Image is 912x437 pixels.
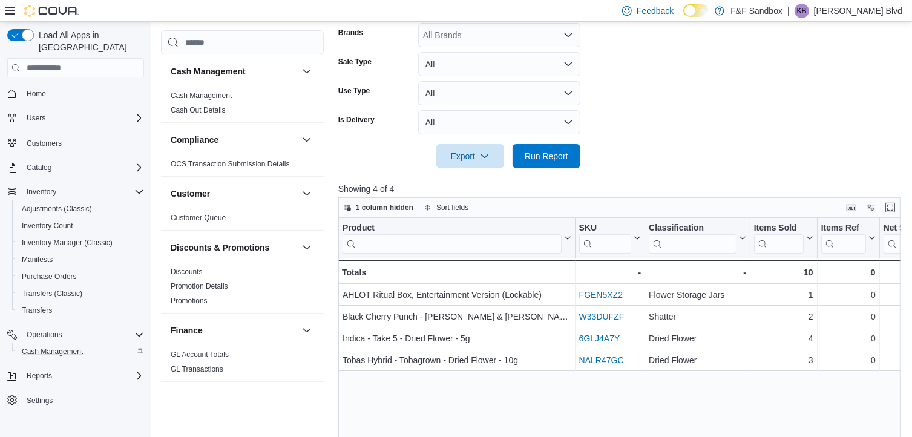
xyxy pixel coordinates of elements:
span: Users [27,113,45,123]
button: Discounts & Promotions [300,240,314,255]
button: Classification [649,223,746,254]
button: Open list of options [563,30,573,40]
button: Inventory [22,185,61,199]
button: All [418,81,580,105]
button: Export [436,144,504,168]
button: All [418,52,580,76]
button: Home [2,85,149,102]
span: Sort fields [436,203,468,212]
div: 10 [754,265,813,280]
label: Use Type [338,86,370,96]
a: 6GLJ4A7Y [579,333,620,343]
button: Items Sold [754,223,813,254]
span: Reports [27,371,52,381]
button: Transfers (Classic) [12,285,149,302]
div: 2 [754,309,813,324]
div: Dried Flower [649,353,746,367]
h3: Cash Management [171,65,246,77]
a: Transfers (Classic) [17,286,87,301]
span: Cash Management [17,344,144,359]
div: - [579,265,640,280]
img: Cova [24,5,79,17]
span: Inventory Manager (Classic) [17,235,144,250]
div: SKU [579,223,631,234]
span: Dark Mode [683,17,684,18]
a: Purchase Orders [17,269,82,284]
button: Cash Management [300,64,314,79]
button: Display options [864,200,878,215]
button: All [418,110,580,134]
a: Cash Management [17,344,88,359]
button: Catalog [2,159,149,176]
button: Manifests [12,251,149,268]
a: FGEN5XZ2 [579,290,622,300]
span: GL Transactions [171,364,223,374]
span: Transfers (Classic) [22,289,82,298]
span: Adjustments (Classic) [17,202,144,216]
button: Customer [300,186,314,201]
button: Cash Management [12,343,149,360]
p: Showing 4 of 4 [338,183,906,195]
button: Users [2,110,149,126]
label: Brands [338,28,363,38]
span: Inventory [22,185,144,199]
button: Run Report [513,144,580,168]
span: Catalog [27,163,51,172]
h3: Compliance [171,134,218,146]
div: Classification [649,223,736,234]
button: Cash Management [171,65,297,77]
button: Operations [2,326,149,343]
span: Purchase Orders [22,272,77,281]
a: NALR47GC [579,355,623,365]
a: Cash Out Details [171,106,226,114]
a: GL Transactions [171,365,223,373]
a: Customer Queue [171,214,226,222]
span: Catalog [22,160,144,175]
span: Inventory Count [22,221,73,231]
a: Discounts [171,268,203,276]
div: Finance [161,347,324,381]
div: AHLOT Ritual Box, Entertainment Version (Lockable) [343,287,571,302]
button: Finance [300,323,314,338]
button: Compliance [300,133,314,147]
p: [PERSON_NAME] Blvd [814,4,902,18]
span: 1 column hidden [356,203,413,212]
span: OCS Transaction Submission Details [171,159,290,169]
button: Discounts & Promotions [171,241,297,254]
div: 1 [754,287,813,302]
span: Home [27,89,46,99]
button: Customer [171,188,297,200]
a: OCS Transaction Submission Details [171,160,290,168]
button: Product [343,223,571,254]
div: Classification [649,223,736,254]
span: Manifests [17,252,144,267]
a: Promotions [171,297,208,305]
span: Transfers [22,306,52,315]
a: W33DUFZF [579,312,624,321]
span: Cash Management [22,347,83,356]
div: Kenaston Blvd [795,4,809,18]
a: Home [22,87,51,101]
span: GL Account Totals [171,350,229,360]
button: Enter fullscreen [883,200,897,215]
span: Home [22,86,144,101]
a: Promotion Details [171,282,228,291]
button: Adjustments (Classic) [12,200,149,217]
span: Feedback [637,5,674,17]
div: Compliance [161,157,324,176]
span: Inventory Count [17,218,144,233]
span: Adjustments (Classic) [22,204,92,214]
span: Inventory [27,187,56,197]
span: Customer Queue [171,213,226,223]
a: Inventory Manager (Classic) [17,235,117,250]
button: SKU [579,223,640,254]
button: Compliance [171,134,297,146]
div: 3 [754,353,813,367]
div: 4 [754,331,813,346]
span: KB [797,4,807,18]
span: Cash Management [171,91,232,100]
a: Adjustments (Classic) [17,202,97,216]
span: Export [444,144,497,168]
div: Items Ref [821,223,865,234]
span: Manifests [22,255,53,264]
